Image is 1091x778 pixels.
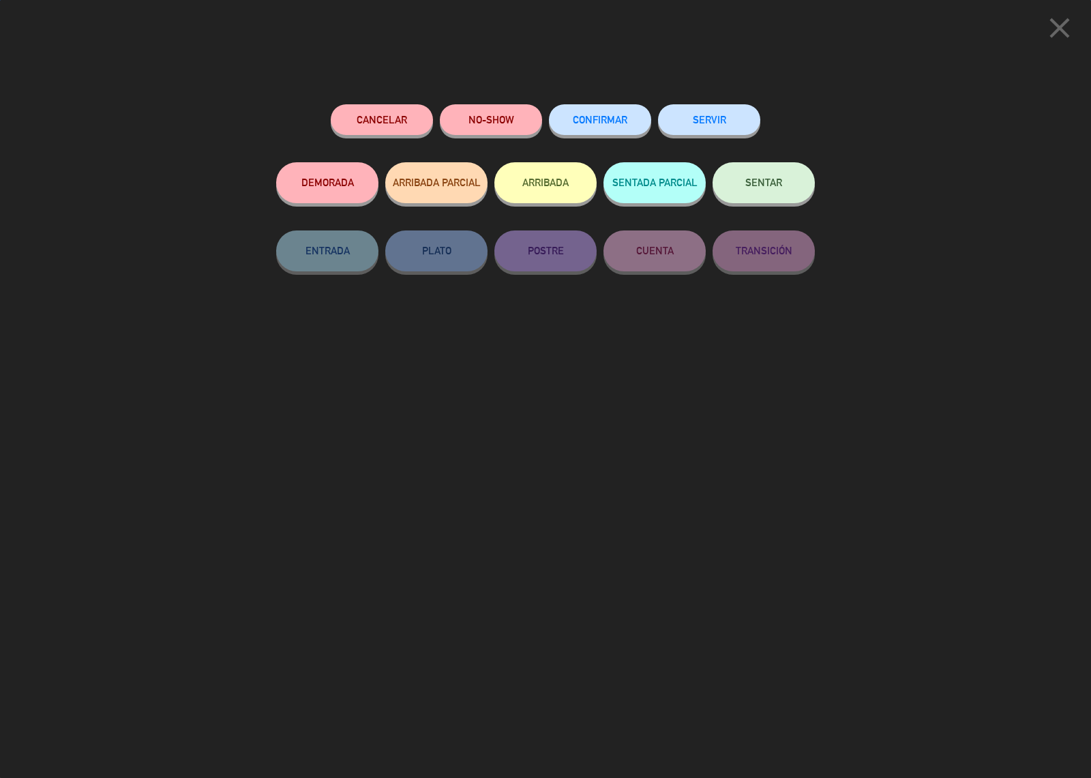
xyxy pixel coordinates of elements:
button: close [1038,10,1081,50]
button: ARRIBADA [494,162,597,203]
button: SERVIR [658,104,760,135]
button: ARRIBADA PARCIAL [385,162,488,203]
span: SENTAR [745,177,782,188]
button: SENTAR [713,162,815,203]
button: ENTRADA [276,230,378,271]
button: CONFIRMAR [549,104,651,135]
button: PLATO [385,230,488,271]
button: SENTADA PARCIAL [603,162,706,203]
button: DEMORADA [276,162,378,203]
button: CUENTA [603,230,706,271]
button: POSTRE [494,230,597,271]
button: TRANSICIÓN [713,230,815,271]
i: close [1043,11,1077,45]
button: Cancelar [331,104,433,135]
span: CONFIRMAR [573,114,627,125]
span: ARRIBADA PARCIAL [393,177,481,188]
button: NO-SHOW [440,104,542,135]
